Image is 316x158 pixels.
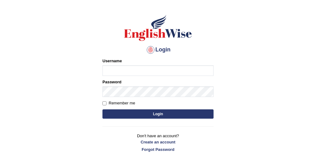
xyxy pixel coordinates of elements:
[102,45,214,55] h4: Login
[102,101,106,105] input: Remember me
[102,79,121,85] label: Password
[123,14,193,42] img: Logo of English Wise sign in for intelligent practice with AI
[102,133,214,152] p: Don't have an account?
[102,100,135,106] label: Remember me
[102,109,214,119] button: Login
[102,139,214,145] a: Create an account
[102,147,214,152] a: Forgot Password
[102,58,122,64] label: Username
